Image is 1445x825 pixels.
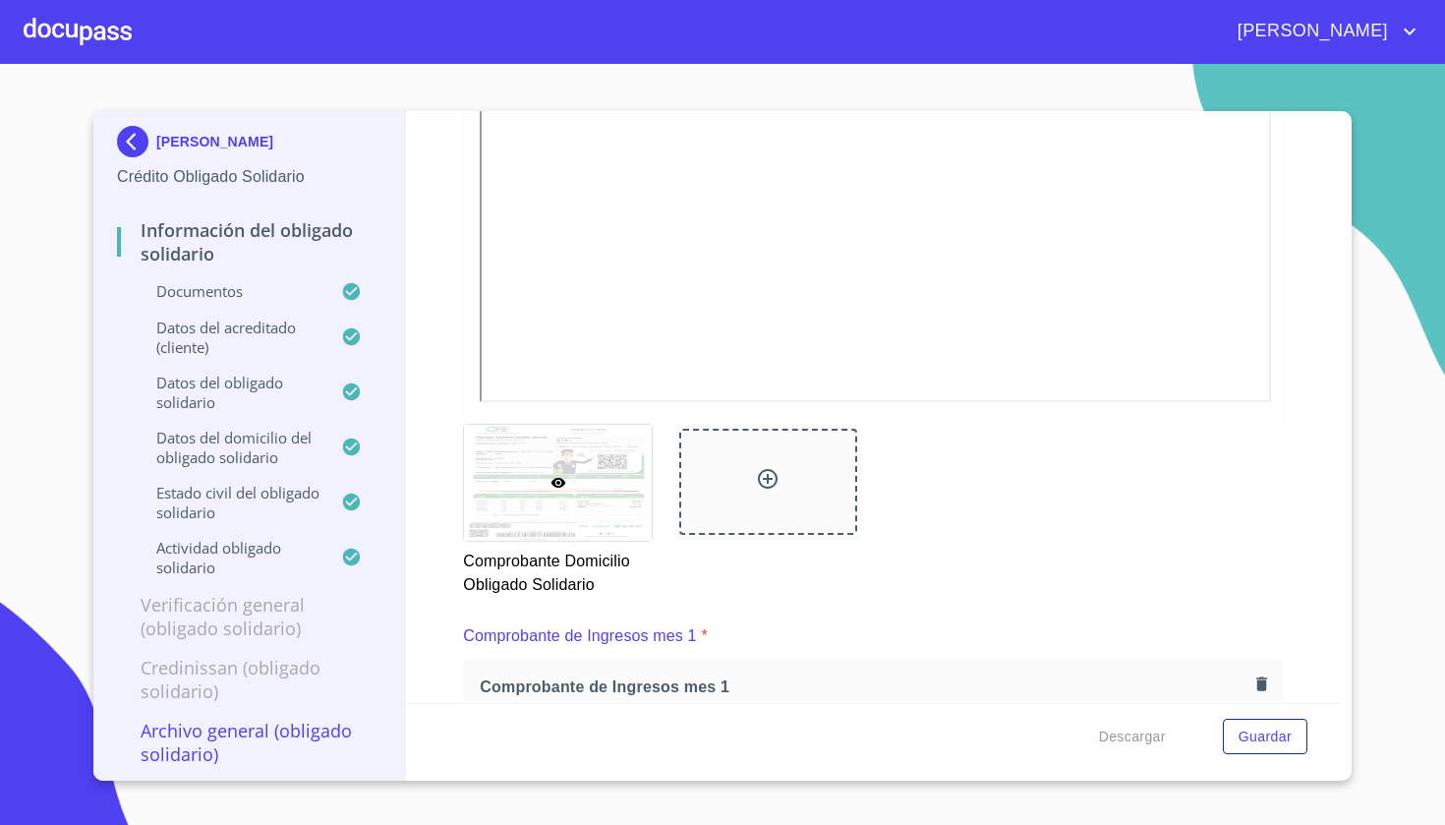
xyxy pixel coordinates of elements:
p: Archivo General (Obligado Solidario) [117,719,381,766]
div: [PERSON_NAME] [117,126,381,165]
p: Verificación general (Obligado Solidario) [117,593,381,640]
p: Actividad obligado solidario [117,538,341,577]
span: Guardar [1239,725,1292,749]
p: Datos del Domicilio del Obligado Solidario [117,428,341,467]
p: Comprobante de Ingresos mes 1 [463,624,696,648]
span: [PERSON_NAME] [1223,16,1398,47]
button: account of current user [1223,16,1421,47]
p: Documentos [117,281,341,301]
button: Guardar [1223,719,1307,755]
span: Comprobante de Ingresos mes 1 [480,677,1248,697]
p: Estado civil del obligado solidario [117,483,341,522]
p: [PERSON_NAME] [156,134,273,149]
button: Descargar [1091,719,1174,755]
p: Datos del obligado solidario [117,373,341,412]
p: Comprobante Domicilio Obligado Solidario [463,542,651,597]
img: Docupass spot blue [117,126,156,157]
p: Datos del acreditado (cliente) [117,318,341,357]
p: Información del Obligado Solidario [117,218,381,265]
p: Crédito Obligado Solidario [117,165,381,189]
p: Credinissan (Obligado Solidario) [117,656,381,703]
span: Descargar [1099,725,1166,749]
